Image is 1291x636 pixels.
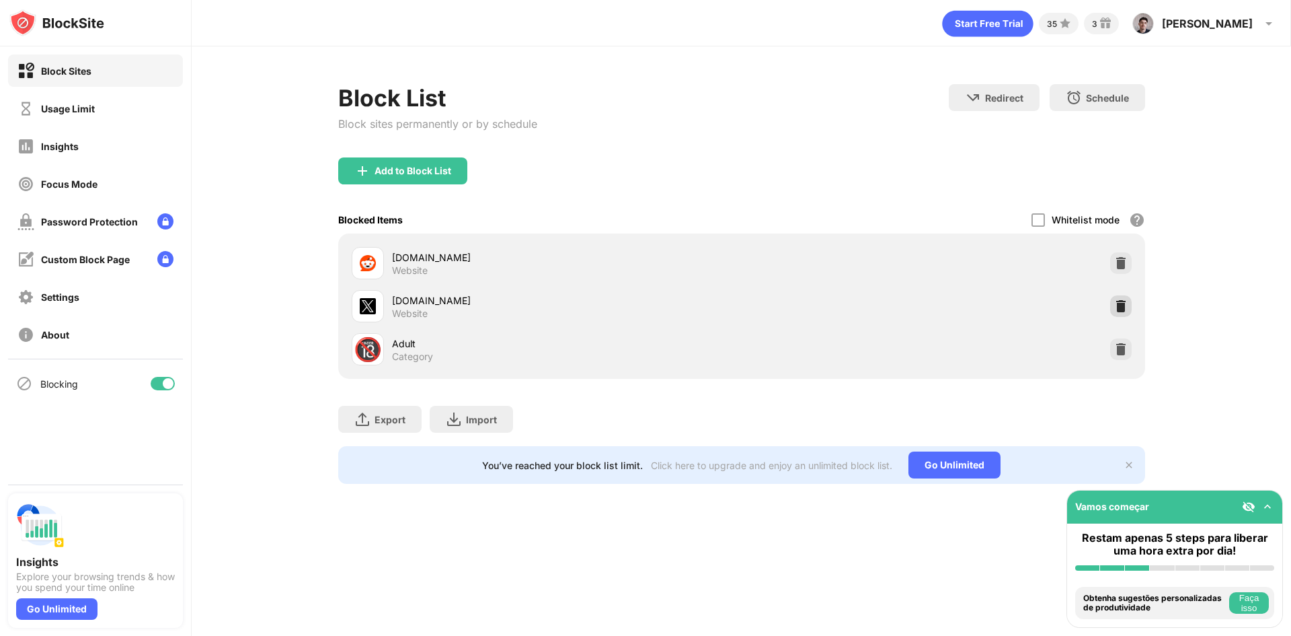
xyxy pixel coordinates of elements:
[392,308,428,320] div: Website
[16,376,32,392] img: blocking-icon.svg
[17,63,34,79] img: block-on.svg
[40,378,78,390] div: Blocking
[157,251,173,267] img: lock-menu.svg
[17,138,34,155] img: insights-off.svg
[41,103,95,114] div: Usage Limit
[908,452,1001,479] div: Go Unlimited
[1229,592,1269,614] button: Faça isso
[41,65,91,77] div: Block Sites
[41,254,130,265] div: Custom Block Page
[41,329,69,341] div: About
[1092,19,1097,29] div: 3
[360,298,376,314] img: favicons
[17,176,34,192] img: focus-off.svg
[16,598,97,620] div: Go Unlimited
[1162,17,1253,30] div: [PERSON_NAME]
[1075,532,1274,557] div: Restam apenas 5 steps para liberar uma hora extra por dia!
[1083,594,1226,613] div: Obtenha sugestões personalizadas de produtividade
[1086,92,1129,104] div: Schedule
[392,337,742,351] div: Adult
[41,178,97,190] div: Focus Mode
[338,117,537,131] div: Block sites permanently or by schedule
[17,213,34,230] img: password-protection-off.svg
[17,251,34,268] img: customize-block-page-off.svg
[17,326,34,343] img: about-off.svg
[338,84,537,112] div: Block List
[17,100,34,117] img: time-usage-off.svg
[1047,19,1057,29] div: 35
[651,460,892,471] div: Click here to upgrade and enjoy an unlimited block list.
[157,213,173,229] img: lock-menu.svg
[1052,214,1120,225] div: Whitelist mode
[392,264,428,277] div: Website
[1057,15,1073,32] img: points-small.svg
[1075,501,1149,512] div: Vamos começar
[942,10,1033,37] div: animation
[392,351,433,363] div: Category
[392,293,742,308] div: [DOMAIN_NAME]
[1242,500,1255,514] img: eye-not-visible.svg
[1261,500,1274,514] img: omni-setup-toggle.svg
[338,214,403,225] div: Blocked Items
[16,501,65,550] img: push-insights.svg
[16,571,175,593] div: Explore your browsing trends & how you spend your time online
[17,289,34,306] img: settings-off.svg
[41,291,79,303] div: Settings
[41,216,138,227] div: Password Protection
[360,255,376,271] img: favicons
[375,414,405,425] div: Export
[482,460,643,471] div: You’ve reached your block list limit.
[9,9,104,36] img: logo-blocksite.svg
[1124,460,1134,470] img: x-button.svg
[466,414,497,425] div: Import
[41,141,79,152] div: Insights
[375,166,451,176] div: Add to Block List
[354,336,382,363] div: 🔞
[985,92,1023,104] div: Redirect
[392,250,742,264] div: [DOMAIN_NAME]
[16,555,175,569] div: Insights
[1097,15,1113,32] img: reward-small.svg
[1132,13,1154,34] img: ACg8ocJBlbbx14oS835_2j4MqrTGB3GQBC50BlwBf8kLvYhF8glVHmPe=s96-c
